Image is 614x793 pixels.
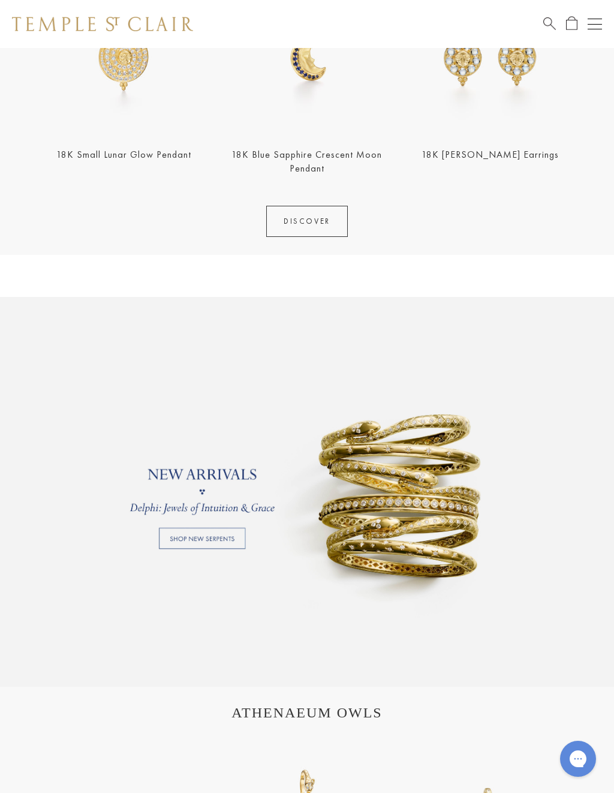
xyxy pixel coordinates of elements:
button: Open navigation [588,17,602,31]
a: DISCOVER [266,206,348,237]
a: Search [543,16,556,31]
a: 18K Small Lunar Glow Pendant [56,148,191,161]
iframe: Gorgias live chat messenger [554,737,602,781]
a: 18K [PERSON_NAME] Earrings [422,148,559,161]
img: Temple St. Clair [12,17,193,31]
h1: ATHENAEUM OWLS [30,705,584,721]
a: 18K Blue Sapphire Crescent Moon Pendant [231,148,382,175]
a: Open Shopping Bag [566,16,577,31]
